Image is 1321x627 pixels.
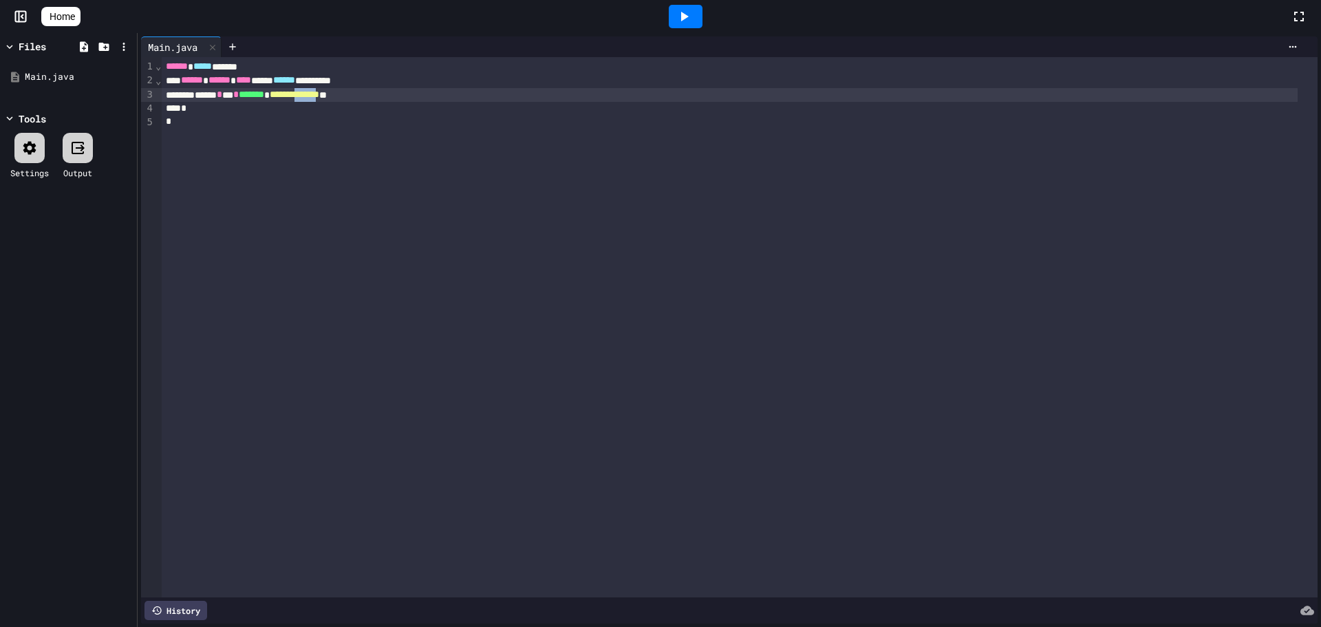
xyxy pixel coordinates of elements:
div: 1 [141,60,155,74]
div: 5 [141,116,155,129]
a: Home [41,7,80,26]
div: Files [19,39,46,54]
div: Main.java [141,40,204,54]
span: Fold line [155,75,162,86]
div: Settings [10,167,49,179]
div: Output [63,167,92,179]
div: History [144,601,207,620]
div: 2 [141,74,155,87]
span: Fold line [155,61,162,72]
div: 4 [141,102,155,116]
div: 3 [141,88,155,102]
div: Main.java [141,36,222,57]
div: Main.java [25,70,132,84]
span: Home [50,10,75,23]
div: Tools [19,111,46,126]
